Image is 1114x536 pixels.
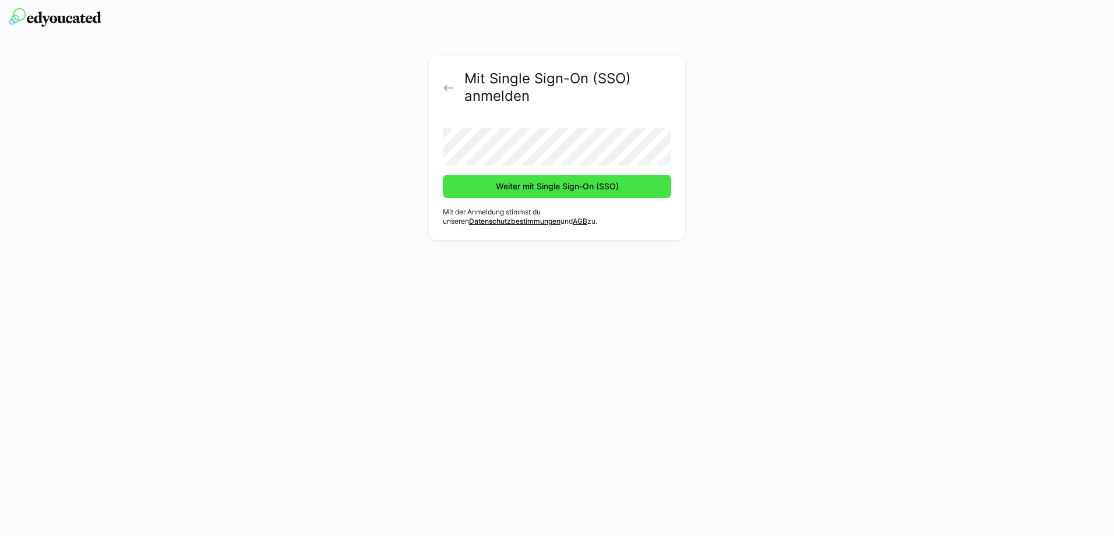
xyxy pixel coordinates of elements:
[469,217,560,225] a: Datenschutzbestimmungen
[443,207,671,226] p: Mit der Anmeldung stimmst du unseren und zu.
[494,181,621,192] span: Weiter mit Single Sign-On (SSO)
[9,8,101,27] img: edyoucated
[443,175,671,198] button: Weiter mit Single Sign-On (SSO)
[464,70,671,105] h2: Mit Single Sign-On (SSO) anmelden
[573,217,587,225] a: AGB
